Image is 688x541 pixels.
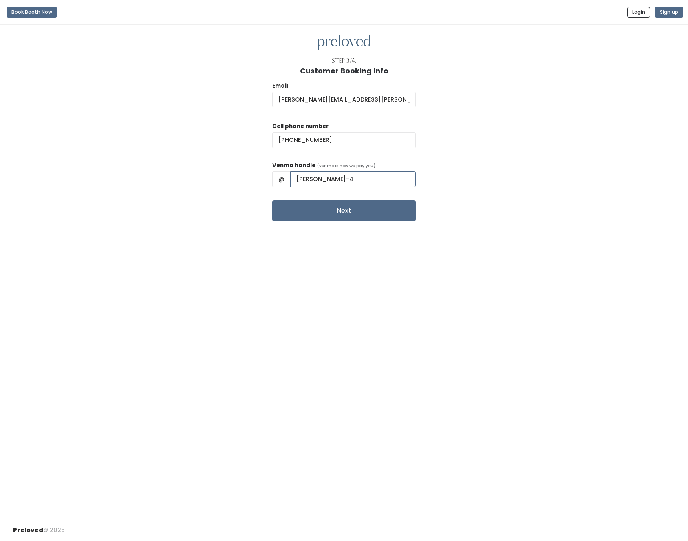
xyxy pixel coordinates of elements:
[272,92,416,107] input: @ .
[13,526,43,534] span: Preloved
[627,7,650,18] button: Login
[655,7,683,18] button: Sign up
[318,35,370,51] img: preloved logo
[332,57,357,65] div: Step 3/4:
[272,200,416,221] button: Next
[272,122,329,130] label: Cell phone number
[272,171,291,187] span: @
[272,132,416,148] input: (___) ___-____
[272,82,288,90] label: Email
[7,7,57,18] button: Book Booth Now
[300,67,388,75] h1: Customer Booking Info
[7,3,57,21] a: Book Booth Now
[272,161,315,170] label: Venmo handle
[13,519,65,534] div: © 2025
[317,163,375,169] span: (venmo is how we pay you)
